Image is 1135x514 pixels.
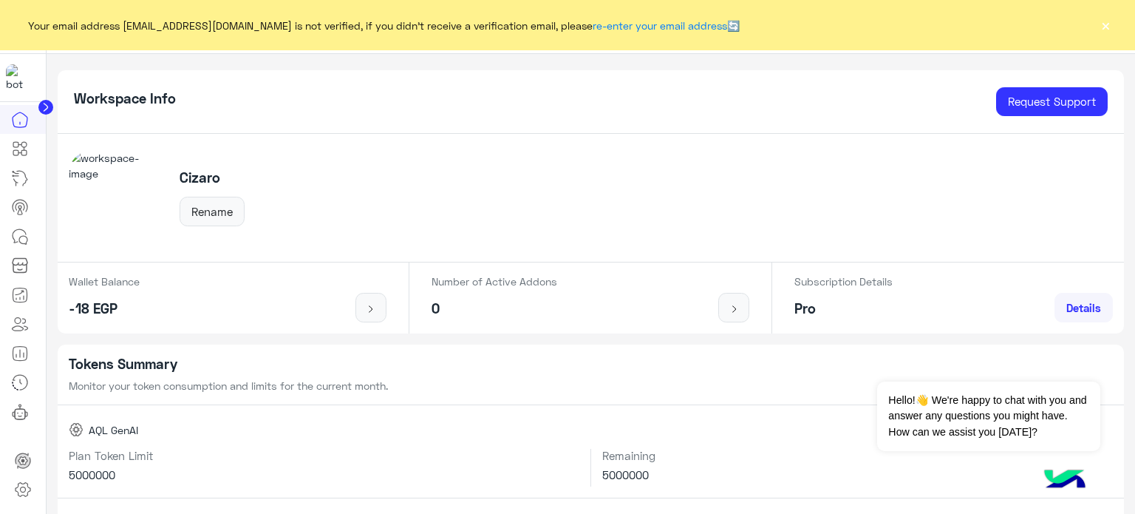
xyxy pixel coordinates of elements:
a: Details [1054,293,1113,322]
h6: 5000000 [602,468,1113,481]
a: Request Support [996,87,1108,117]
a: re-enter your email address [593,19,727,32]
p: Subscription Details [794,274,893,289]
img: icon [725,303,743,315]
span: Your email address [EMAIL_ADDRESS][DOMAIN_NAME] is not verified, if you didn't receive a verifica... [28,18,740,33]
button: Rename [180,197,245,226]
h6: Remaining [602,449,1113,462]
h5: Cizaro [180,169,245,186]
span: AQL GenAI [89,422,138,438]
p: Number of Active Addons [432,274,557,289]
h5: Tokens Summary [69,356,1114,373]
img: AQL GenAI [69,422,83,437]
img: 919860931428189 [6,64,33,91]
h6: Plan Token Limit [69,449,580,462]
span: Hello!👋 We're happy to chat with you and answer any questions you might have. How can we assist y... [877,382,1100,451]
p: Wallet Balance [69,274,140,289]
button: × [1098,18,1113,33]
h5: 0 [432,300,557,317]
span: Details [1066,301,1101,314]
h6: 5000000 [69,468,580,481]
img: icon [362,303,381,315]
h5: Pro [794,300,893,317]
h5: Workspace Info [74,90,176,107]
img: workspace-image [69,150,163,245]
h5: -18 EGP [69,300,140,317]
img: hulul-logo.png [1039,455,1091,507]
p: Monitor your token consumption and limits for the current month. [69,378,1114,393]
